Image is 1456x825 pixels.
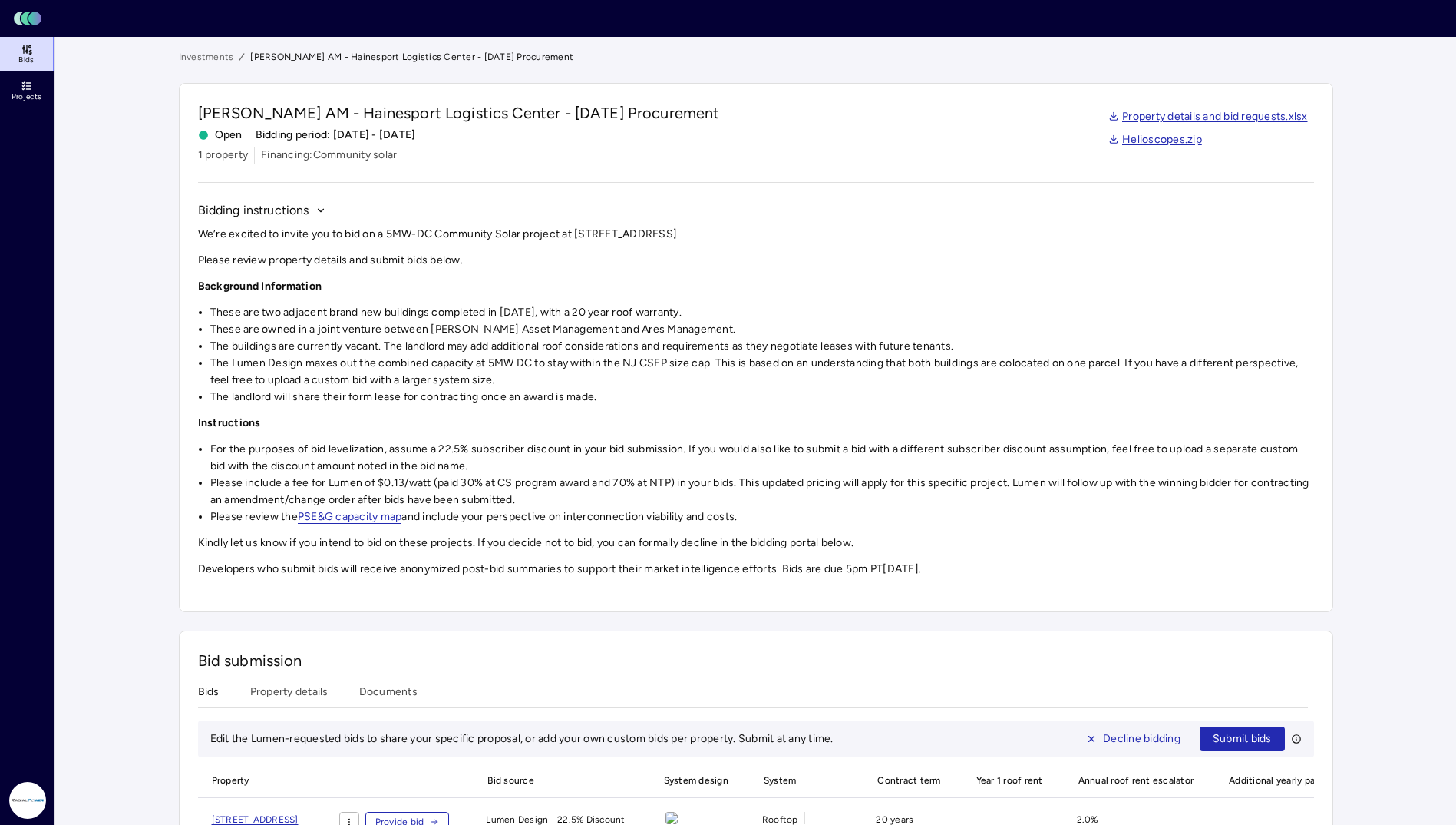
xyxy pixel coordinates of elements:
span: System [750,764,851,797]
a: PSE&G capacity map [298,510,402,524]
button: Bids [198,684,220,707]
span: Open [198,127,243,144]
span: Decline bidding [1103,731,1180,747]
li: The landlord will share their form lease for contracting once an award is made. [210,389,1314,406]
span: Financing: Community solar [261,147,397,164]
span: [PERSON_NAME] AM - Hainesport Logistics Center - [DATE] Procurement [250,49,573,65]
span: Year 1 roof rent [962,764,1052,797]
span: Projects [12,92,41,101]
p: Please review property details and submit bids below. [198,252,1314,269]
li: Please review the and include your perspective on interconnection viability and costs. [210,509,1314,525]
span: Bid source [474,764,637,797]
span: Bidding instructions [198,201,309,220]
span: Property [198,764,315,797]
strong: Instructions [198,416,261,429]
img: Radial Power [9,782,46,819]
span: Edit the Lumen-requested bids to share your specific proposal, or add your own custom bids per pr... [210,732,834,745]
span: Contract term [863,764,949,797]
span: Additional yearly payments [1215,764,1357,797]
a: Investments [179,49,234,65]
span: [PERSON_NAME] AM - Hainesport Logistics Center - [DATE] Procurement [198,102,720,124]
p: Developers who submit bids will receive anonymized post-bid summaries to support their market int... [198,561,1314,578]
button: Bidding instructions [198,201,326,220]
button: Documents [359,684,418,707]
a: Helioscopes.zip [1108,131,1202,148]
li: The buildings are currently vacant. The landlord may add additional roof considerations and requi... [210,338,1314,355]
span: 1 property [198,147,249,164]
a: Property details and bid requests.xlsx [1108,108,1308,125]
span: Annual roof rent escalator [1065,764,1203,797]
li: These are owned in a joint venture between [PERSON_NAME] Asset Management and Ares Management. [210,321,1314,338]
span: Submit bids [1213,731,1272,747]
button: Property details [250,684,329,707]
p: Kindly let us know if you intend to bid on these projects. If you decide not to bid, you can form... [198,535,1314,552]
strong: Background Information [198,280,322,293]
button: Submit bids [1200,727,1285,751]
span: System design [650,764,738,797]
li: These are two adjacent brand new buildings completed in [DATE], with a 20 year roof warranty. [210,304,1314,321]
span: Bids [18,55,34,65]
p: We’re excited to invite you to bid on a 5MW-DC Community Solar project at [STREET_ADDRESS]. [198,226,1314,243]
img: view [665,812,678,824]
span: Bidding period: [DATE] - [DATE] [256,127,416,144]
li: Please include a fee for Lumen of $0.13/watt (paid 30% at CS program award and 70% at NTP) in you... [210,475,1314,509]
li: For the purposes of bid levelization, assume a 22.5% subscriber discount in your bid submission. ... [210,441,1314,475]
button: Decline bidding [1073,727,1194,751]
nav: breadcrumb [179,49,1333,65]
span: Bid submission [198,651,302,670]
li: The Lumen Design maxes out the combined capacity at 5MW DC to stay within the NJ CSEP size cap. T... [210,355,1314,389]
span: [STREET_ADDRESS] [212,814,299,825]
